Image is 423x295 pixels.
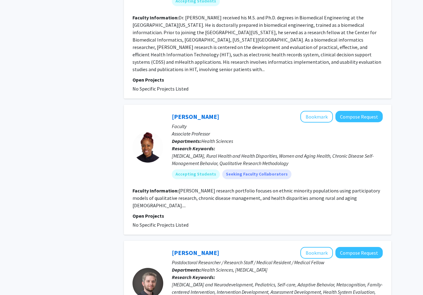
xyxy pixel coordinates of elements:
[172,274,215,281] b: Research Keywords:
[201,138,233,144] span: Health Sciences
[300,111,333,123] button: Add Idethia Shevon Harvey to Bookmarks
[335,247,383,259] button: Compose Request to Nathaniel Dare
[172,130,383,138] p: Associate Professor
[172,170,220,180] mat-chip: Accepting Students
[132,188,380,209] fg-read-more: [PERSON_NAME] research portfolio focuses on ethnic minority populations using participatory model...
[172,138,201,144] b: Departments:
[132,222,188,228] span: No Specific Projects Listed
[201,267,267,273] span: Health Sciences, [MEDICAL_DATA]
[132,15,179,21] b: Faculty Information:
[5,267,26,290] iframe: Chat
[172,267,201,273] b: Departments:
[132,86,188,92] span: No Specific Projects Listed
[172,123,383,130] p: Faculty
[172,113,219,121] a: [PERSON_NAME]
[335,111,383,123] button: Compose Request to Idethia Shevon Harvey
[172,152,383,167] div: [MEDICAL_DATA], Rural Health and Health Disparities, Women and Aging Health, Chronic Disease Self...
[172,259,383,266] p: Postdoctoral Researcher / Research Staff / Medical Resident / Medical Fellow
[132,76,383,84] p: Open Projects
[300,247,333,259] button: Add Nathaniel Dare to Bookmarks
[132,15,381,73] fg-read-more: Dr. [PERSON_NAME] received his M.S. and Ph.D. degrees in Biomedical Engineering at the [GEOGRAPHI...
[222,170,291,180] mat-chip: Seeking Faculty Collaborators
[132,212,383,220] p: Open Projects
[172,249,219,257] a: [PERSON_NAME]
[132,188,179,194] b: Faculty Information:
[172,146,215,152] b: Research Keywords:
